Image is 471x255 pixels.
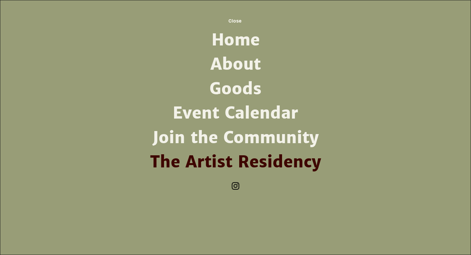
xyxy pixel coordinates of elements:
a: The Artist Residency [147,150,324,174]
a: Home [147,28,324,52]
a: Event Calendar [147,101,324,125]
span: Close [228,18,242,24]
img: Instagram [230,181,241,191]
nav: Site [147,28,324,174]
ul: Social Bar [230,181,241,191]
a: Goods [147,77,324,101]
button: Close [217,13,253,28]
a: Join the Community [147,126,324,150]
a: About [147,52,324,76]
